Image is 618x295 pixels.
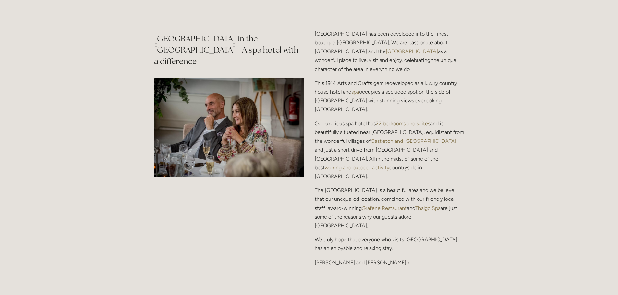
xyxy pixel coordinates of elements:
p: [PERSON_NAME] and [PERSON_NAME] x [315,258,464,267]
a: 22 bedrooms and suites [376,120,430,127]
p: The [GEOGRAPHIC_DATA] is a beautiful area and we believe that our unequalled location, combined w... [315,186,464,230]
img: Couple during a Dinner at Losehill Restaurant Paul Roden Kathryn Roden [154,78,304,177]
a: Thalgo Spa [415,205,441,211]
a: spa [351,89,359,95]
p: Our luxurious spa hotel has and is beautifully situated near [GEOGRAPHIC_DATA], equidistant from ... [315,119,464,181]
a: Grafene Restaurant [362,205,407,211]
a: [GEOGRAPHIC_DATA] [386,48,438,54]
p: This 1914 Arts and Crafts gem redeveloped as a luxury country house hotel and occupies a secluded... [315,79,464,114]
a: Castleton and [GEOGRAPHIC_DATA] [371,138,456,144]
h2: [GEOGRAPHIC_DATA] in the [GEOGRAPHIC_DATA] - A spa hotel with a difference [154,33,304,67]
p: We truly hope that everyone who visits [GEOGRAPHIC_DATA] has an enjoyable and relaxing stay. [315,235,464,253]
p: [GEOGRAPHIC_DATA] has been developed into the finest boutique [GEOGRAPHIC_DATA]. We are passionat... [315,29,464,74]
a: walking and outdoor activity [325,165,389,171]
